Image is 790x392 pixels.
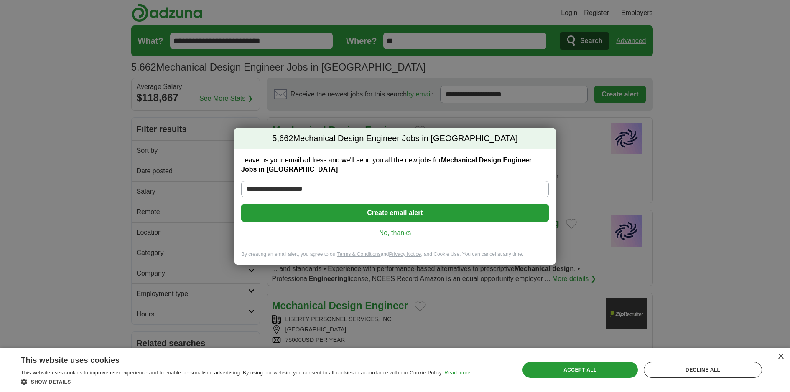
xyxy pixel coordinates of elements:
[777,354,784,360] div: Close
[248,228,542,238] a: No, thanks
[241,204,549,222] button: Create email alert
[444,370,470,376] a: Read more, opens a new window
[272,133,293,144] span: 5,662
[234,128,556,149] h2: Mechanical Design Engineer Jobs in [GEOGRAPHIC_DATA]
[522,362,638,378] div: Accept all
[241,156,549,174] label: Leave us your email address and we'll send you all the new jobs for
[337,251,380,257] a: Terms & Conditions
[21,377,470,386] div: Show details
[31,379,71,385] span: Show details
[21,353,449,365] div: This website uses cookies
[644,362,762,378] div: Decline all
[21,370,443,376] span: This website uses cookies to improve user experience and to enable personalised advertising. By u...
[234,251,556,265] div: By creating an email alert, you agree to our and , and Cookie Use. You can cancel at any time.
[389,251,421,257] a: Privacy Notice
